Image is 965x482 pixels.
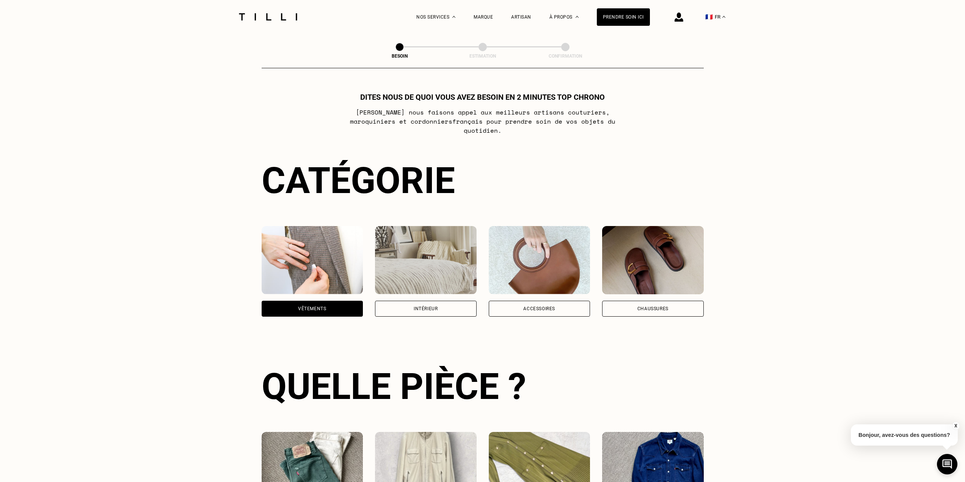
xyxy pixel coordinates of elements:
[523,306,555,311] div: Accessoires
[851,424,958,446] p: Bonjour, avez-vous des questions?
[452,16,455,18] img: Menu déroulant
[489,226,590,294] img: Accessoires
[262,365,704,408] div: Quelle pièce ?
[262,159,704,202] div: Catégorie
[474,14,493,20] a: Marque
[298,306,326,311] div: Vêtements
[362,53,438,59] div: Besoin
[236,13,300,20] img: Logo du service de couturière Tilli
[332,108,633,135] p: [PERSON_NAME] nous faisons appel aux meilleurs artisans couturiers , maroquiniers et cordonniers ...
[705,13,713,20] span: 🇫🇷
[722,16,725,18] img: menu déroulant
[952,422,959,430] button: X
[597,8,650,26] a: Prendre soin ici
[602,226,704,294] img: Chaussures
[511,14,531,20] a: Artisan
[414,306,438,311] div: Intérieur
[527,53,603,59] div: Confirmation
[675,13,683,22] img: icône connexion
[360,93,605,102] h1: Dites nous de quoi vous avez besoin en 2 minutes top chrono
[262,226,363,294] img: Vêtements
[637,306,668,311] div: Chaussures
[375,226,477,294] img: Intérieur
[576,16,579,18] img: Menu déroulant à propos
[445,53,521,59] div: Estimation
